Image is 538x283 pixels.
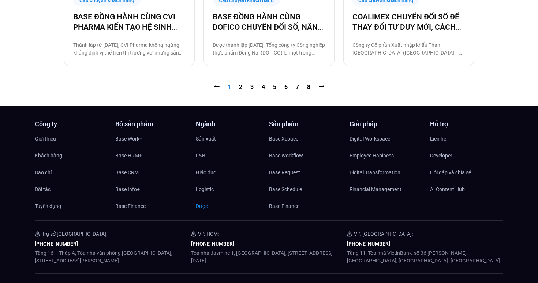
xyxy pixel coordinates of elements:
span: VP. HCM: [198,231,219,237]
a: AI Content Hub [430,184,503,195]
p: Tầng 11, Tòa nhà VietinBank, số 36 [PERSON_NAME], [GEOGRAPHIC_DATA], [GEOGRAPHIC_DATA]. [GEOGRAPH... [347,249,503,265]
span: Sản xuất [196,133,216,144]
span: Digital Workspace [350,133,390,144]
a: ⭢ [318,83,324,90]
a: BASE ĐỒNG HÀNH CÙNG DOFICO CHUYỂN ĐỔI SỐ, NÂNG CAO VỊ THẾ DOANH NGHIỆP VIỆT [213,12,325,32]
span: Khách hàng [35,150,62,161]
span: Trụ sở [GEOGRAPHIC_DATA]: [42,231,107,237]
span: Base Info+ [115,184,140,195]
p: Tòa nhà Jasmine 1, [GEOGRAPHIC_DATA], [STREET_ADDRESS][DATE] [191,249,347,265]
span: Base Xspace [269,133,298,144]
a: BASE ĐỒNG HÀNH CÙNG CVI PHARMA KIẾN TẠO HỆ SINH THÁI SỐ VẬN HÀNH TOÀN DIỆN! [73,12,186,32]
p: Được thành lập [DATE], Tổng công ty Công nghiệp thực phẩm Đồng Nai (DOFICO) là một trong những tổ... [213,41,325,57]
a: Digital Transformation [350,167,423,178]
a: 8 [307,83,310,90]
span: AI Content Hub [430,184,465,195]
span: Base Finance+ [115,201,149,212]
a: Base Schedule [269,184,342,195]
a: Tuyển dụng [35,201,108,212]
a: [PHONE_NUMBER] [191,241,234,247]
a: 4 [262,83,265,90]
a: Developer [430,150,503,161]
a: 2 [239,83,242,90]
span: Tuyển dụng [35,201,61,212]
a: Digital Workspace [350,133,423,144]
span: Developer [430,150,452,161]
span: Base Schedule [269,184,302,195]
a: 6 [284,83,288,90]
span: Financial Management [350,184,401,195]
span: Base CRM [115,167,139,178]
a: Base Finance+ [115,201,188,212]
span: F&B [196,150,205,161]
a: Base Request [269,167,342,178]
span: Dược [196,201,208,212]
nav: Pagination [64,83,474,92]
p: Thành lập từ [DATE], CVI Pharma không ngừng khẳng định vị thế trên thị trường với những sản phẩm ... [73,41,186,57]
a: Base Workflow [269,150,342,161]
span: ⭠ [214,83,220,90]
h4: Bộ sản phẩm [115,121,188,127]
a: Khách hàng [35,150,108,161]
a: Sản xuất [196,133,269,144]
a: [PHONE_NUMBER] [35,241,78,247]
span: Base Work+ [115,133,142,144]
a: F&B [196,150,269,161]
span: Base Finance [269,201,299,212]
a: Dược [196,201,269,212]
a: Liên hệ [430,133,503,144]
span: Base Request [269,167,300,178]
h4: Công ty [35,121,108,127]
a: Giáo dục [196,167,269,178]
a: Giới thiệu [35,133,108,144]
h4: Hỗ trợ [430,121,503,127]
span: Employee Hapiness [350,150,394,161]
a: Đối tác [35,184,108,195]
a: [PHONE_NUMBER] [347,241,390,247]
a: Financial Management [350,184,423,195]
span: Base Workflow [269,150,303,161]
a: Employee Hapiness [350,150,423,161]
a: COALIMEX CHUYỂN ĐỔI SỐ ĐỂ THAY ĐỔI TƯ DUY MỚI, CÁCH LÀM MỚI, TẠO BƯỚC TIẾN MỚI [352,12,465,32]
span: VP. [GEOGRAPHIC_DATA]: [354,231,413,237]
a: Base Info+ [115,184,188,195]
span: Digital Transformation [350,167,400,178]
span: Đối tác [35,184,51,195]
a: 5 [273,83,276,90]
a: Base Finance [269,201,342,212]
a: 7 [296,83,299,90]
h4: Sản phẩm [269,121,342,127]
span: Logistic [196,184,214,195]
a: Hỏi đáp và chia sẻ [430,167,503,178]
a: Logistic [196,184,269,195]
span: Liên hệ [430,133,446,144]
span: Hỏi đáp và chia sẻ [430,167,471,178]
a: 3 [250,83,254,90]
span: Base HRM+ [115,150,142,161]
a: Base Xspace [269,133,342,144]
a: Base CRM [115,167,188,178]
a: Base HRM+ [115,150,188,161]
p: Tầng 16 – Tháp A, Tòa nhà văn phòng [GEOGRAPHIC_DATA], [STREET_ADDRESS][PERSON_NAME] [35,249,191,265]
p: Công ty Cổ phần Xuất nhập khẩu Than [GEOGRAPHIC_DATA] ([GEOGRAPHIC_DATA] – Coal Import Export Joi... [352,41,465,57]
span: Giáo dục [196,167,216,178]
span: 1 [228,83,231,90]
a: Base Work+ [115,133,188,144]
span: Báo chí [35,167,52,178]
a: Báo chí [35,167,108,178]
h4: Ngành [196,121,269,127]
h4: Giải pháp [350,121,423,127]
span: Giới thiệu [35,133,56,144]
